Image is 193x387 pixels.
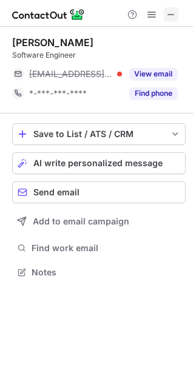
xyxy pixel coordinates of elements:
[32,267,181,278] span: Notes
[33,217,129,226] span: Add to email campaign
[12,36,93,49] div: [PERSON_NAME]
[12,152,186,174] button: AI write personalized message
[12,264,186,281] button: Notes
[32,243,181,254] span: Find work email
[129,87,177,99] button: Reveal Button
[33,187,80,197] span: Send email
[12,210,186,232] button: Add to email campaign
[12,7,85,22] img: ContactOut v5.3.10
[12,181,186,203] button: Send email
[12,123,186,145] button: save-profile-one-click
[129,68,177,80] button: Reveal Button
[12,240,186,257] button: Find work email
[12,50,186,61] div: Software Engineer
[33,158,163,168] span: AI write personalized message
[33,129,164,139] div: Save to List / ATS / CRM
[29,69,113,79] span: [EMAIL_ADDRESS][DOMAIN_NAME]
